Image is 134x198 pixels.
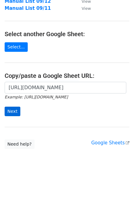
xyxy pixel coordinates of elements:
a: Google Sheets [91,140,129,146]
h4: Select another Google Sheet: [5,30,129,38]
a: Select... [5,42,28,52]
h4: Copy/paste a Google Sheet URL: [5,72,129,79]
a: Manual List 09/11 [5,6,51,11]
iframe: Chat Widget [103,169,134,198]
small: Example: [URL][DOMAIN_NAME] [5,95,68,99]
input: Paste your Google Sheet URL here [5,82,126,93]
a: View [75,6,91,11]
small: View [82,6,91,11]
input: Next [5,107,20,116]
a: Need help? [5,139,35,149]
